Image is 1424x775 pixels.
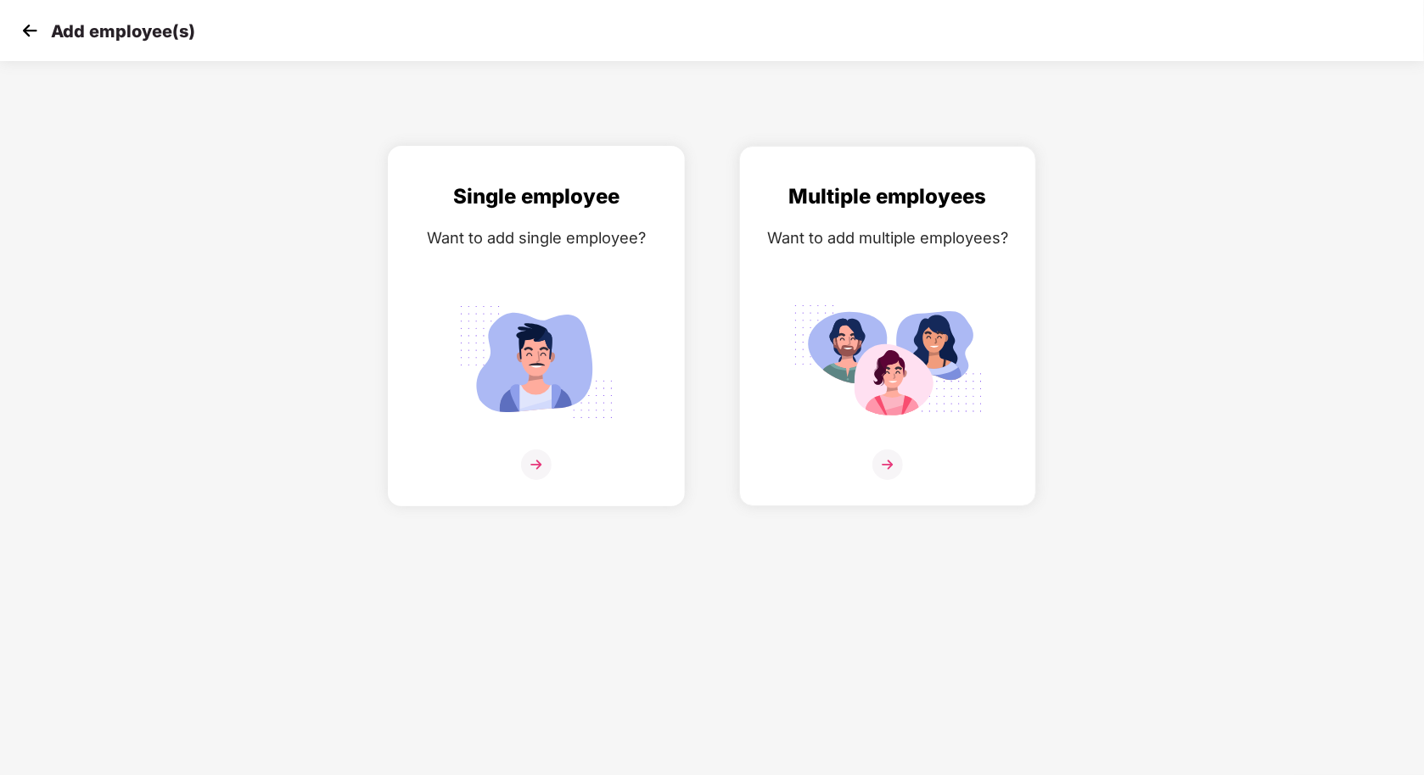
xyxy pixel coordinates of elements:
[51,21,195,42] p: Add employee(s)
[757,226,1018,250] div: Want to add multiple employees?
[406,181,667,213] div: Single employee
[406,226,667,250] div: Want to add single employee?
[521,449,552,480] img: svg+xml;base64,PHN2ZyB4bWxucz0iaHR0cDovL3d3dy53My5vcmcvMjAwMC9zdmciIHdpZHRoPSIzNiIgaGVpZ2h0PSIzNi...
[441,296,631,428] img: svg+xml;base64,PHN2ZyB4bWxucz0iaHR0cDovL3d3dy53My5vcmcvMjAwMC9zdmciIGlkPSJTaW5nbGVfZW1wbG95ZWUiIH...
[757,181,1018,213] div: Multiple employees
[17,18,42,43] img: svg+xml;base64,PHN2ZyB4bWxucz0iaHR0cDovL3d3dy53My5vcmcvMjAwMC9zdmciIHdpZHRoPSIzMCIgaGVpZ2h0PSIzMC...
[872,449,903,480] img: svg+xml;base64,PHN2ZyB4bWxucz0iaHR0cDovL3d3dy53My5vcmcvMjAwMC9zdmciIHdpZHRoPSIzNiIgaGVpZ2h0PSIzNi...
[793,296,983,428] img: svg+xml;base64,PHN2ZyB4bWxucz0iaHR0cDovL3d3dy53My5vcmcvMjAwMC9zdmciIGlkPSJNdWx0aXBsZV9lbXBsb3llZS...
